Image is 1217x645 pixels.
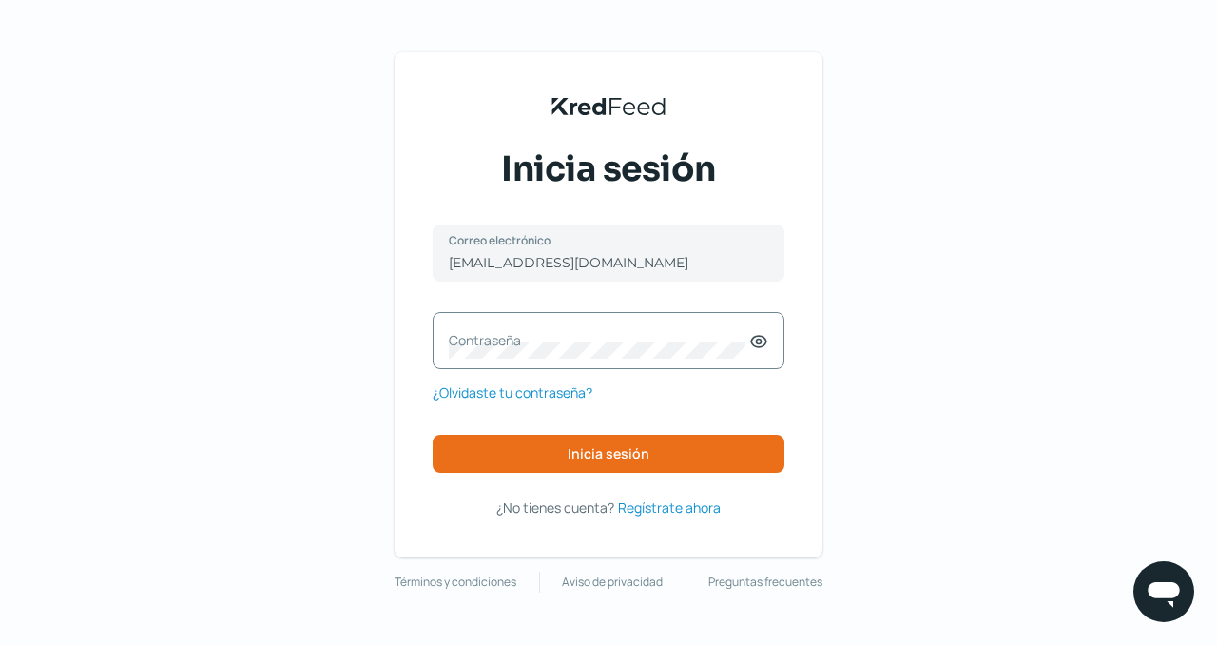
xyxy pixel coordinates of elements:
span: Inicia sesión [501,146,716,193]
label: Correo electrónico [449,232,749,248]
a: Aviso de privacidad [562,572,663,593]
label: Contraseña [449,331,749,349]
button: Inicia sesión [433,435,784,473]
span: Inicia sesión [568,447,649,460]
a: ¿Olvidaste tu contraseña? [433,381,592,404]
a: Términos y condiciones [395,572,516,593]
img: chatIcon [1145,573,1183,611]
a: Preguntas frecuentes [708,572,822,593]
span: ¿No tienes cuenta? [496,498,614,517]
a: Regístrate ahora [618,496,721,519]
